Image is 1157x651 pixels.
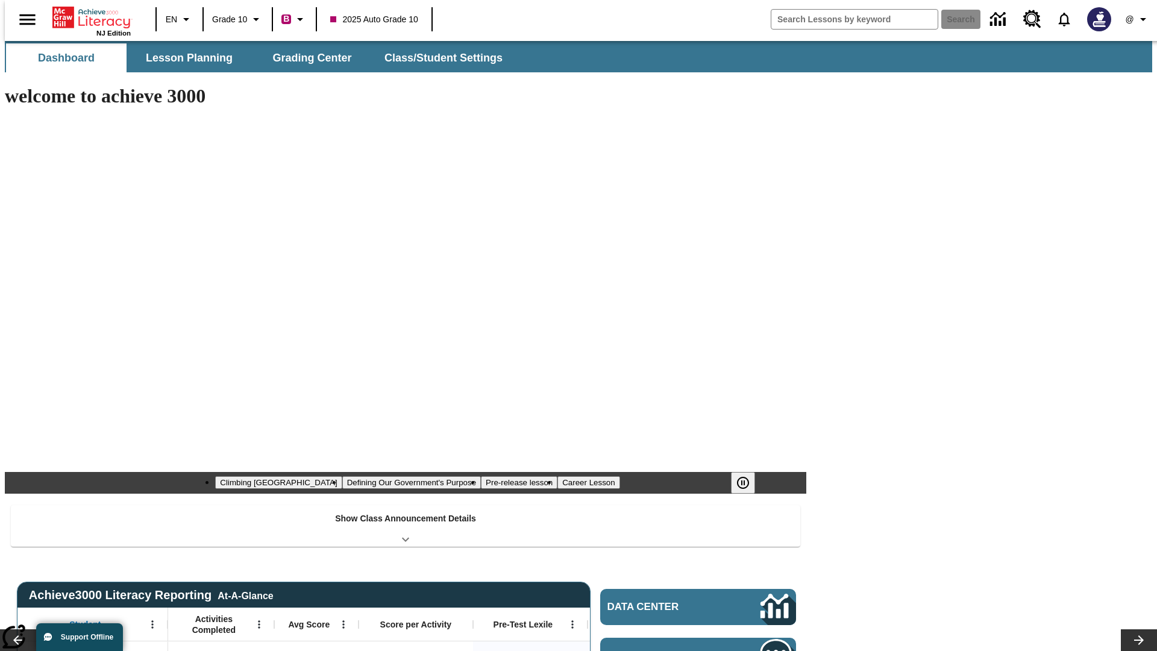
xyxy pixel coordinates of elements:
button: Dashboard [6,43,127,72]
a: Notifications [1049,4,1080,35]
div: SubNavbar [5,43,513,72]
span: Data Center [607,601,720,613]
span: Avg Score [288,619,330,630]
span: Student [69,619,101,630]
span: Grade 10 [212,13,247,26]
button: Boost Class color is violet red. Change class color [277,8,312,30]
a: Data Center [983,3,1016,36]
button: Grading Center [252,43,372,72]
button: Profile/Settings [1118,8,1157,30]
button: Pause [731,472,755,494]
button: Class/Student Settings [375,43,512,72]
button: Slide 1 Climbing Mount Tai [215,476,342,489]
button: Select a new avatar [1080,4,1118,35]
button: Open Menu [563,615,582,634]
span: 2025 Auto Grade 10 [330,13,418,26]
span: EN [166,13,177,26]
span: @ [1125,13,1133,26]
span: Pre-Test Lexile [494,619,553,630]
span: Score per Activity [380,619,452,630]
span: Support Offline [61,633,113,641]
button: Open side menu [10,2,45,37]
span: B [283,11,289,27]
button: Grade: Grade 10, Select a grade [207,8,268,30]
button: Slide 3 Pre-release lesson [481,476,557,489]
button: Lesson carousel, Next [1121,629,1157,651]
p: Show Class Announcement Details [335,512,476,525]
img: Avatar [1087,7,1111,31]
div: Pause [731,472,767,494]
button: Slide 4 Career Lesson [557,476,619,489]
span: Achieve3000 Literacy Reporting [29,588,274,602]
div: Home [52,4,131,37]
button: Language: EN, Select a language [160,8,199,30]
div: Show Class Announcement Details [11,505,800,547]
span: NJ Edition [96,30,131,37]
button: Slide 2 Defining Our Government's Purpose [342,476,481,489]
div: SubNavbar [5,41,1152,72]
a: Home [52,5,131,30]
button: Open Menu [250,615,268,634]
button: Open Menu [143,615,161,634]
h1: welcome to achieve 3000 [5,85,806,107]
button: Lesson Planning [129,43,249,72]
input: search field [771,10,938,29]
button: Open Menu [334,615,353,634]
button: Support Offline [36,623,123,651]
div: At-A-Glance [218,588,273,602]
a: Data Center [600,589,796,625]
span: Activities Completed [174,614,254,635]
a: Resource Center, Will open in new tab [1016,3,1049,36]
